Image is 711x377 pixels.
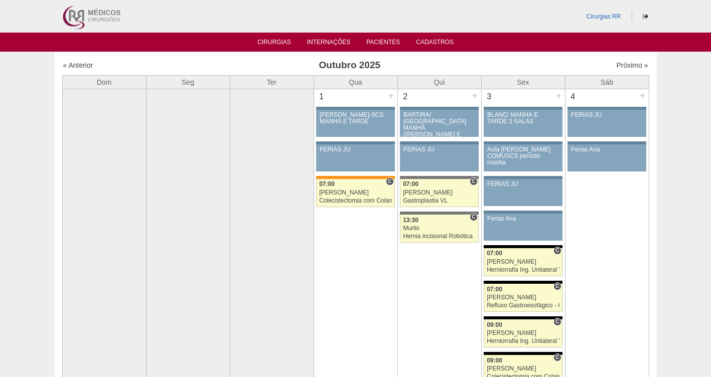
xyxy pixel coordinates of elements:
[567,141,646,144] div: Key: Aviso
[487,146,559,166] div: Aula [PERSON_NAME] COMUSCS período manha
[386,177,393,185] span: Consultório
[487,267,559,273] div: Herniorrafia Ing. Unilateral VL
[400,212,478,215] div: Key: Santa Catarina
[398,89,413,104] div: 2
[400,144,478,171] a: FERIAS JU
[316,144,394,171] a: FERIAS JU
[616,61,648,69] a: Próximo »
[62,75,146,89] th: Dom
[470,213,477,221] span: Consultório
[400,110,478,137] a: BARTIRA/ [GEOGRAPHIC_DATA] MANHÃ ([PERSON_NAME] E ANA)/ SANTA JOANA -TARDE
[567,144,646,171] a: Ferias Ana
[487,338,559,344] div: Herniorrafia Ing. Unilateral VL
[400,215,478,243] a: C 13:30 Murilo Hernia incisional Robótica
[397,75,481,89] th: Qui
[257,39,291,49] a: Cirurgias
[316,179,394,207] a: C 07:00 [PERSON_NAME] Colecistectomia com Colangiografia VL
[484,110,562,137] a: BLANC/ MANHÃ E TARDE 2 SALAS
[63,61,93,69] a: « Anterior
[403,190,476,196] div: [PERSON_NAME]
[400,179,478,207] a: C 07:00 [PERSON_NAME] Gastroplastia VL
[416,39,454,49] a: Cadastros
[553,353,561,361] span: Consultório
[403,225,476,232] div: Murilo
[400,141,478,144] div: Key: Aviso
[230,75,314,89] th: Ter
[470,177,477,185] span: Consultório
[487,259,559,265] div: [PERSON_NAME]
[487,302,559,309] div: Refluxo Gastroesofágico - Cirurgia VL
[553,247,561,255] span: Consultório
[487,112,559,125] div: BLANC/ MANHÃ E TARDE 2 SALAS
[320,146,391,153] div: FERIAS JU
[484,284,562,312] a: C 07:00 [PERSON_NAME] Refluxo Gastroesofágico - Cirurgia VL
[482,89,497,104] div: 3
[387,89,395,102] div: +
[487,365,559,372] div: [PERSON_NAME]
[484,107,562,110] div: Key: Aviso
[487,250,502,257] span: 07:00
[316,141,394,144] div: Key: Aviso
[484,248,562,276] a: C 07:00 [PERSON_NAME] Herniorrafia Ing. Unilateral VL
[471,89,479,102] div: +
[487,330,559,336] div: [PERSON_NAME]
[487,216,559,222] div: Ferias Ana
[203,58,496,73] h3: Outubro 2025
[403,180,418,187] span: 07:00
[403,112,475,151] div: BARTIRA/ [GEOGRAPHIC_DATA] MANHÃ ([PERSON_NAME] E ANA)/ SANTA JOANA -TARDE
[553,282,561,290] span: Consultório
[484,211,562,214] div: Key: Aviso
[316,176,394,179] div: Key: São Luiz - SCS
[571,112,643,118] div: FERIAS JU
[316,107,394,110] div: Key: Aviso
[553,318,561,326] span: Consultório
[567,107,646,110] div: Key: Aviso
[403,217,418,224] span: 13:30
[314,75,397,89] th: Qua
[484,179,562,206] a: FERIAS JU
[487,286,502,293] span: 07:00
[487,181,559,187] div: FERIAS JU
[481,75,565,89] th: Sex
[484,245,562,248] div: Key: Blanc
[319,180,335,187] span: 07:00
[314,89,330,104] div: 1
[487,294,559,301] div: [PERSON_NAME]
[554,89,563,102] div: +
[484,352,562,355] div: Key: Blanc
[638,89,647,102] div: +
[320,112,391,125] div: [PERSON_NAME]-SCS MANHÃ E TARDE
[484,144,562,171] a: Aula [PERSON_NAME] COMUSCS período manha
[403,146,475,153] div: FERIAS JU
[567,110,646,137] a: FERIAS JU
[484,176,562,179] div: Key: Aviso
[403,233,476,240] div: Hernia incisional Robótica
[487,357,502,364] span: 09:00
[319,198,392,204] div: Colecistectomia com Colangiografia VL
[565,75,649,89] th: Sáb
[643,14,648,20] i: Sair
[403,198,476,204] div: Gastroplastia VL
[484,281,562,284] div: Key: Blanc
[487,321,502,328] span: 09:00
[586,13,621,20] a: Cirurgias RR
[484,141,562,144] div: Key: Aviso
[307,39,351,49] a: Internações
[571,146,643,153] div: Ferias Ana
[400,107,478,110] div: Key: Aviso
[366,39,400,49] a: Pacientes
[484,214,562,241] a: Ferias Ana
[400,176,478,179] div: Key: São Bernardo
[565,89,581,104] div: 4
[146,75,230,89] th: Seg
[484,316,562,319] div: Key: Blanc
[316,110,394,137] a: [PERSON_NAME]-SCS MANHÃ E TARDE
[319,190,392,196] div: [PERSON_NAME]
[484,319,562,347] a: C 09:00 [PERSON_NAME] Herniorrafia Ing. Unilateral VL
